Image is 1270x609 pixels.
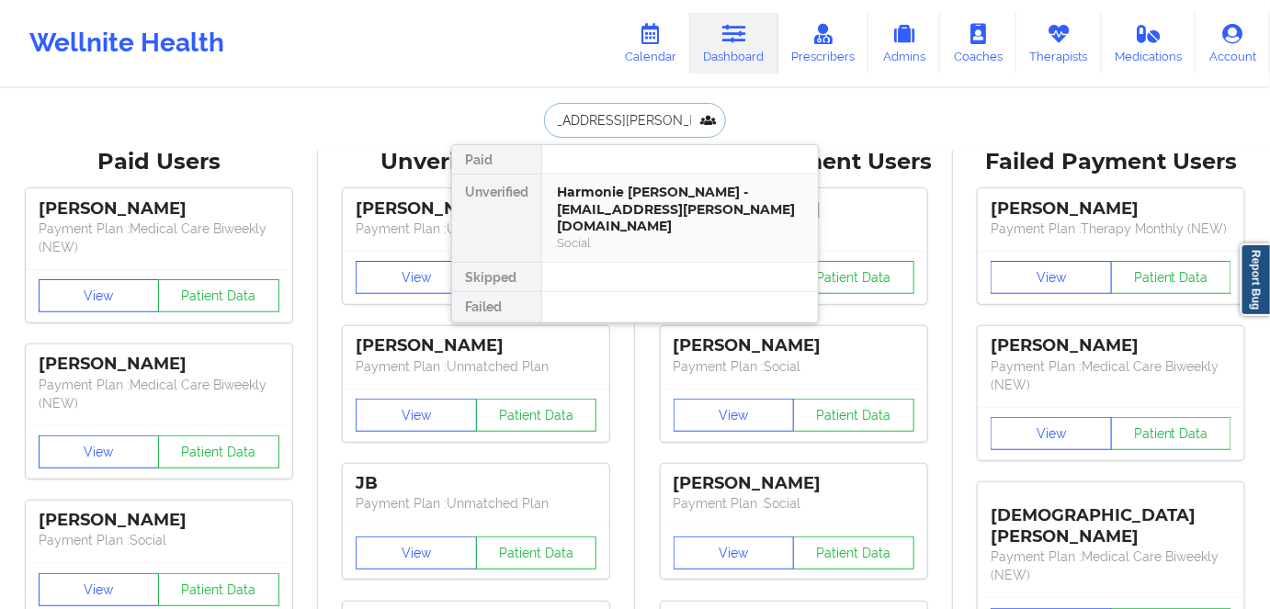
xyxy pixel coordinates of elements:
[611,13,690,73] a: Calendar
[39,279,160,312] button: View
[991,261,1112,294] button: View
[356,536,477,570] button: View
[476,536,597,570] button: Patient Data
[356,198,596,220] div: [PERSON_NAME]
[1111,261,1232,294] button: Patient Data
[356,494,596,513] p: Payment Plan : Unmatched Plan
[1196,13,1270,73] a: Account
[13,148,305,176] div: Paid Users
[356,220,596,238] p: Payment Plan : Unmatched Plan
[476,399,597,432] button: Patient Data
[991,335,1231,356] div: [PERSON_NAME]
[1016,13,1102,73] a: Therapists
[452,263,541,292] div: Skipped
[991,220,1231,238] p: Payment Plan : Therapy Monthly (NEW)
[39,376,279,412] p: Payment Plan : Medical Care Biweekly (NEW)
[793,536,914,570] button: Patient Data
[674,494,914,513] p: Payment Plan : Social
[356,473,596,494] div: JB
[991,491,1231,547] div: [DEMOGRAPHIC_DATA][PERSON_NAME]
[452,175,541,263] div: Unverified
[158,573,279,606] button: Patient Data
[158,435,279,468] button: Patient Data
[674,399,795,432] button: View
[674,536,795,570] button: View
[356,399,477,432] button: View
[356,335,596,356] div: [PERSON_NAME]
[158,279,279,312] button: Patient Data
[778,13,869,73] a: Prescribers
[39,198,279,220] div: [PERSON_NAME]
[39,531,279,549] p: Payment Plan : Social
[991,547,1231,584] p: Payment Plan : Medical Care Biweekly (NEW)
[452,292,541,321] div: Failed
[940,13,1016,73] a: Coaches
[793,261,914,294] button: Patient Data
[39,220,279,256] p: Payment Plan : Medical Care Biweekly (NEW)
[674,473,914,494] div: [PERSON_NAME]
[356,261,477,294] button: View
[557,235,803,251] div: Social
[674,335,914,356] div: [PERSON_NAME]
[452,145,541,175] div: Paid
[39,354,279,375] div: [PERSON_NAME]
[356,357,596,376] p: Payment Plan : Unmatched Plan
[1102,13,1196,73] a: Medications
[331,148,623,176] div: Unverified Users
[966,148,1258,176] div: Failed Payment Users
[39,573,160,606] button: View
[39,435,160,468] button: View
[39,510,279,531] div: [PERSON_NAME]
[674,357,914,376] p: Payment Plan : Social
[991,417,1112,450] button: View
[868,13,940,73] a: Admins
[1111,417,1232,450] button: Patient Data
[1241,243,1270,316] a: Report Bug
[557,184,803,235] div: Harmonie [PERSON_NAME] - [EMAIL_ADDRESS][PERSON_NAME][DOMAIN_NAME]
[991,357,1231,394] p: Payment Plan : Medical Care Biweekly (NEW)
[793,399,914,432] button: Patient Data
[690,13,778,73] a: Dashboard
[991,198,1231,220] div: [PERSON_NAME]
